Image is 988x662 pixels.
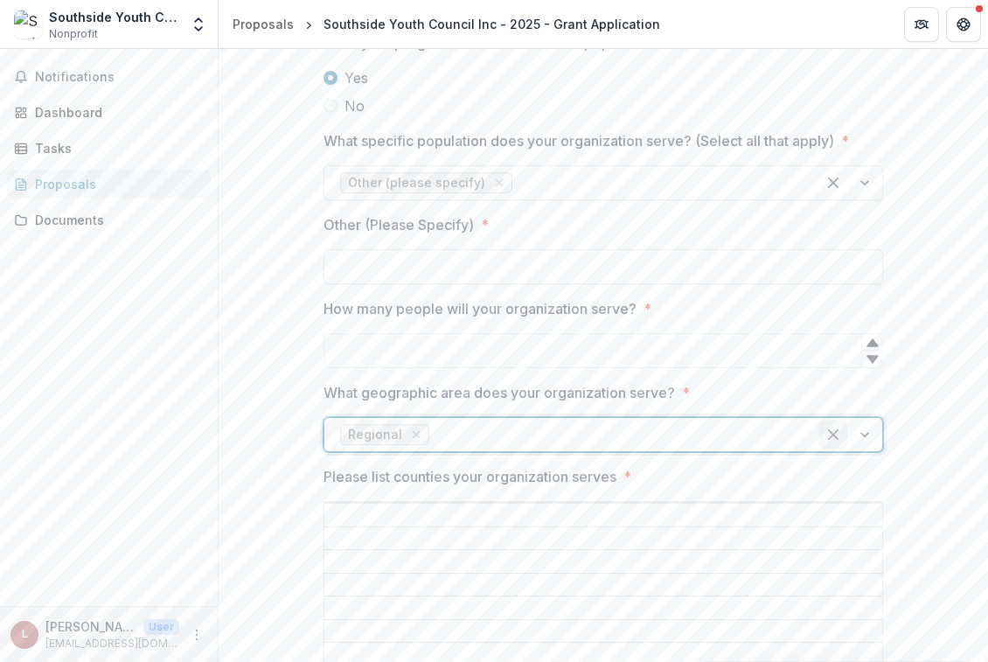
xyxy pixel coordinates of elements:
[324,214,474,235] p: Other (Please Specify)
[946,7,981,42] button: Get Help
[7,206,211,234] a: Documents
[35,103,197,122] div: Dashboard
[7,98,211,127] a: Dashboard
[819,169,847,197] div: Clear selected options
[22,629,28,640] div: Linda
[344,95,365,116] span: No
[344,67,368,88] span: Yes
[348,176,485,191] span: Other (please specify)
[14,10,42,38] img: Southside Youth Council Inc
[324,382,675,403] p: What geographic area does your organization serve?
[324,298,637,319] p: How many people will your organization serve?
[226,11,301,37] a: Proposals
[49,26,98,42] span: Nonprofit
[226,11,667,37] nav: breadcrumb
[324,15,660,33] div: Southside Youth Council Inc - 2025 - Grant Application
[49,8,179,26] div: Southside Youth Council Inc
[407,426,425,443] div: Remove Regional
[324,130,834,151] p: What specific population does your organization serve? (Select all that apply)
[819,421,847,449] div: Clear selected options
[233,15,294,33] div: Proposals
[35,211,197,229] div: Documents
[7,170,211,199] a: Proposals
[35,139,197,157] div: Tasks
[186,7,211,42] button: Open entity switcher
[35,175,197,193] div: Proposals
[324,466,616,487] p: Please list counties your organization serves
[491,174,508,192] div: Remove Other (please specify)
[186,624,207,645] button: More
[143,619,179,635] p: User
[7,134,211,163] a: Tasks
[904,7,939,42] button: Partners
[45,636,179,652] p: [EMAIL_ADDRESS][DOMAIN_NAME]
[45,617,136,636] p: [PERSON_NAME]
[348,428,402,442] span: Regional
[35,70,204,85] span: Notifications
[7,63,211,91] button: Notifications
